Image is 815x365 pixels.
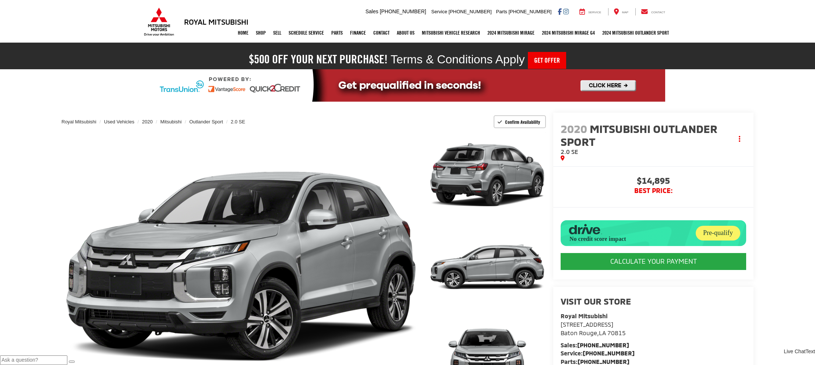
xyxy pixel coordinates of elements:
a: [PHONE_NUMBER] [583,350,635,357]
a: Royal Mitsubishi [61,119,96,124]
a: Map [608,8,634,15]
a: [PHONE_NUMBER] [578,358,629,365]
a: [PHONE_NUMBER] [577,341,629,348]
: CALCULATE YOUR PAYMENT [561,253,746,270]
span: [STREET_ADDRESS] [561,321,613,328]
span: [PHONE_NUMBER] [449,9,492,14]
a: 2.0 SE [231,119,245,124]
a: Service [574,8,607,15]
a: 2024 Mitsubishi Outlander SPORT [599,24,673,42]
strong: Sales: [561,341,629,348]
a: 2024 Mitsubishi Mirage G4 [538,24,599,42]
a: Expand Photo 1 [429,131,546,219]
img: 2020 Mitsubishi Outlander Sport 2.0 SE [427,222,547,312]
span: Map [622,11,628,14]
a: Live Chat [784,348,805,355]
a: Schedule Service: Opens in a new tab [285,24,328,42]
strong: Parts: [561,358,629,365]
a: Sell [269,24,285,42]
a: [STREET_ADDRESS] Baton Rouge,LA 70815 [561,321,626,336]
span: Sales [366,8,378,14]
a: Facebook: Click to visit our Facebook page [558,8,562,14]
span: BEST PRICE: [561,187,746,194]
span: Mitsubishi Outlander Sport [561,122,717,148]
a: Parts: Opens in a new tab [328,24,346,42]
a: Finance [346,24,370,42]
a: Contact [370,24,393,42]
span: [PHONE_NUMBER] [508,9,551,14]
strong: Royal Mitsubishi [561,312,607,319]
a: Contact [635,8,671,15]
span: Service [588,11,601,14]
span: Baton Rouge [561,329,597,336]
a: Outlander Sport [189,119,223,124]
a: Expand Photo 2 [429,223,546,311]
a: Mitsubishi Vehicle Research [418,24,484,42]
a: Instagram: Click to visit our Instagram page [563,8,569,14]
span: Service [431,9,447,14]
span: 2.0 SE [561,148,578,155]
span: Contact [651,11,665,14]
button: Confirm Availability [494,115,546,128]
strong: Service: [561,350,635,357]
span: LA [599,329,606,336]
span: $14,895 [561,176,746,187]
a: 2024 Mitsubishi Mirage [484,24,538,42]
span: 70815 [607,329,626,336]
a: Mitsubishi [160,119,182,124]
h2: $500 off your next purchase! [249,54,388,64]
span: Terms & Conditions Apply [391,53,525,66]
img: 2020 Mitsubishi Outlander Sport 2.0 SE [427,130,547,220]
a: Get Offer [528,52,566,69]
span: 2020 [561,122,587,135]
button: Actions [733,132,746,145]
img: Mitsubishi [142,7,176,36]
h2: Visit our Store [561,296,746,306]
span: , [561,329,626,336]
a: Shop [252,24,269,42]
a: About Us [393,24,418,42]
span: Confirm Availability [505,119,540,125]
a: 2020 [142,119,153,124]
a: Used Vehicles [104,119,134,124]
span: dropdown dots [739,136,740,142]
button: Send [69,361,75,363]
h3: Royal Mitsubishi [184,18,248,26]
a: Home [234,24,252,42]
span: Parts [496,9,507,14]
span: Live Chat [784,348,805,354]
span: Text [805,348,815,354]
span: [PHONE_NUMBER] [380,8,426,14]
img: Quick2Credit [150,69,665,102]
a: Text [805,348,815,355]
